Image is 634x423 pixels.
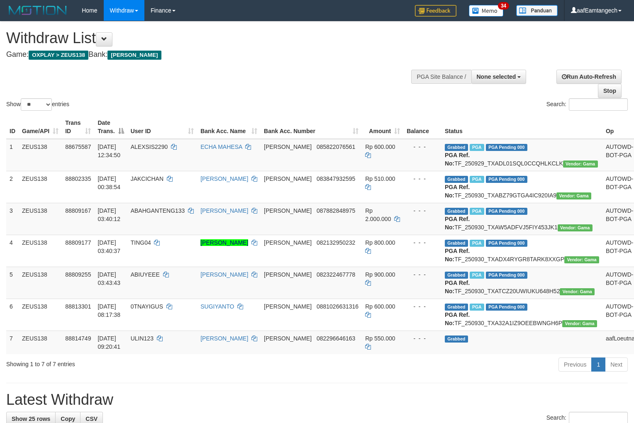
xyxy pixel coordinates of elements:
[441,203,602,235] td: TF_250930_TXAW5ADFVJ5FIY453JK1
[441,299,602,331] td: TF_250930_TXA32A1IZ9OEEBWNGH6P
[546,98,628,111] label: Search:
[19,171,62,203] td: ZEUS138
[127,115,198,139] th: User ID: activate to sort column ascending
[200,207,248,214] a: [PERSON_NAME]
[445,304,468,311] span: Grabbed
[98,271,120,286] span: [DATE] 03:43:43
[6,98,69,111] label: Show entries
[317,143,355,150] span: Copy 085822076561 to clipboard
[94,115,127,139] th: Date Trans.: activate to sort column descending
[131,143,168,150] span: ALEXSIS2290
[470,208,484,215] span: Marked by aaftanly
[98,239,120,254] span: [DATE] 03:40:37
[445,248,470,263] b: PGA Ref. No:
[365,239,395,246] span: Rp 800.000
[85,416,98,422] span: CSV
[6,235,19,267] td: 4
[62,115,94,139] th: Trans ID: activate to sort column ascending
[365,143,395,150] span: Rp 600.000
[6,171,19,203] td: 2
[317,303,358,310] span: Copy 0881026631316 to clipboard
[445,280,470,294] b: PGA Ref. No:
[19,331,62,354] td: ZEUS138
[560,288,595,295] span: Vendor URL: https://trx31.1velocity.biz
[107,51,161,60] span: [PERSON_NAME]
[486,176,527,183] span: PGA Pending
[98,335,120,350] span: [DATE] 09:20:41
[407,270,438,279] div: - - -
[6,115,19,139] th: ID
[317,175,355,182] span: Copy 083847932595 to clipboard
[441,267,602,299] td: TF_250930_TXATCZ20UWIUKU648H52
[365,175,395,182] span: Rp 510.000
[477,73,516,80] span: None selected
[470,176,484,183] span: Marked by aafsreyleap
[6,267,19,299] td: 5
[200,303,234,310] a: SUGIYANTO
[98,143,120,158] span: [DATE] 12:34:50
[445,216,470,231] b: PGA Ref. No:
[470,240,484,247] span: Marked by aaftanly
[65,143,91,150] span: 88675587
[200,271,248,278] a: [PERSON_NAME]
[264,303,312,310] span: [PERSON_NAME]
[362,115,403,139] th: Amount: activate to sort column ascending
[6,299,19,331] td: 6
[556,70,622,84] a: Run Auto-Refresh
[6,357,258,368] div: Showing 1 to 7 of 7 entries
[317,239,355,246] span: Copy 082132950232 to clipboard
[445,176,468,183] span: Grabbed
[6,30,415,46] h1: Withdraw List
[19,203,62,235] td: ZEUS138
[19,235,62,267] td: ZEUS138
[564,256,599,263] span: Vendor URL: https://trx31.1velocity.biz
[470,304,484,311] span: Marked by aafsreyleap
[61,416,75,422] span: Copy
[441,115,602,139] th: Status
[200,175,248,182] a: [PERSON_NAME]
[264,207,312,214] span: [PERSON_NAME]
[6,139,19,171] td: 1
[407,302,438,311] div: - - -
[365,271,395,278] span: Rp 900.000
[556,192,591,199] span: Vendor URL: https://trx31.1velocity.biz
[264,271,312,278] span: [PERSON_NAME]
[407,175,438,183] div: - - -
[6,203,19,235] td: 3
[445,240,468,247] span: Grabbed
[317,271,355,278] span: Copy 082322467778 to clipboard
[445,272,468,279] span: Grabbed
[19,139,62,171] td: ZEUS138
[407,207,438,215] div: - - -
[415,5,456,17] img: Feedback.jpg
[6,4,69,17] img: MOTION_logo.png
[470,144,484,151] span: Marked by aafpengsreynich
[471,70,527,84] button: None selected
[98,303,120,318] span: [DATE] 08:17:38
[317,207,355,214] span: Copy 087882848975 to clipboard
[486,240,527,247] span: PGA Pending
[200,239,248,246] a: [PERSON_NAME]
[441,139,602,171] td: TF_250929_TXADL01SQL0CCQHLKCLK
[445,144,468,151] span: Grabbed
[65,303,91,310] span: 88813301
[498,2,509,10] span: 34
[65,207,91,214] span: 88809167
[264,239,312,246] span: [PERSON_NAME]
[486,144,527,151] span: PGA Pending
[264,175,312,182] span: [PERSON_NAME]
[445,208,468,215] span: Grabbed
[563,160,598,168] span: Vendor URL: https://trx31.1velocity.biz
[6,391,628,408] h1: Latest Withdraw
[558,224,593,231] span: Vendor URL: https://trx31.1velocity.biz
[98,175,120,190] span: [DATE] 00:38:54
[6,51,415,59] h4: Game: Bank:
[516,5,558,16] img: panduan.png
[445,335,468,343] span: Grabbed
[131,239,151,246] span: TING04
[407,238,438,247] div: - - -
[200,143,242,150] a: ECHA MAHESA
[407,334,438,343] div: - - -
[441,235,602,267] td: TF_250930_TXADX4RYGR8TARK8XXGP
[197,115,261,139] th: Bank Acc. Name: activate to sort column ascending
